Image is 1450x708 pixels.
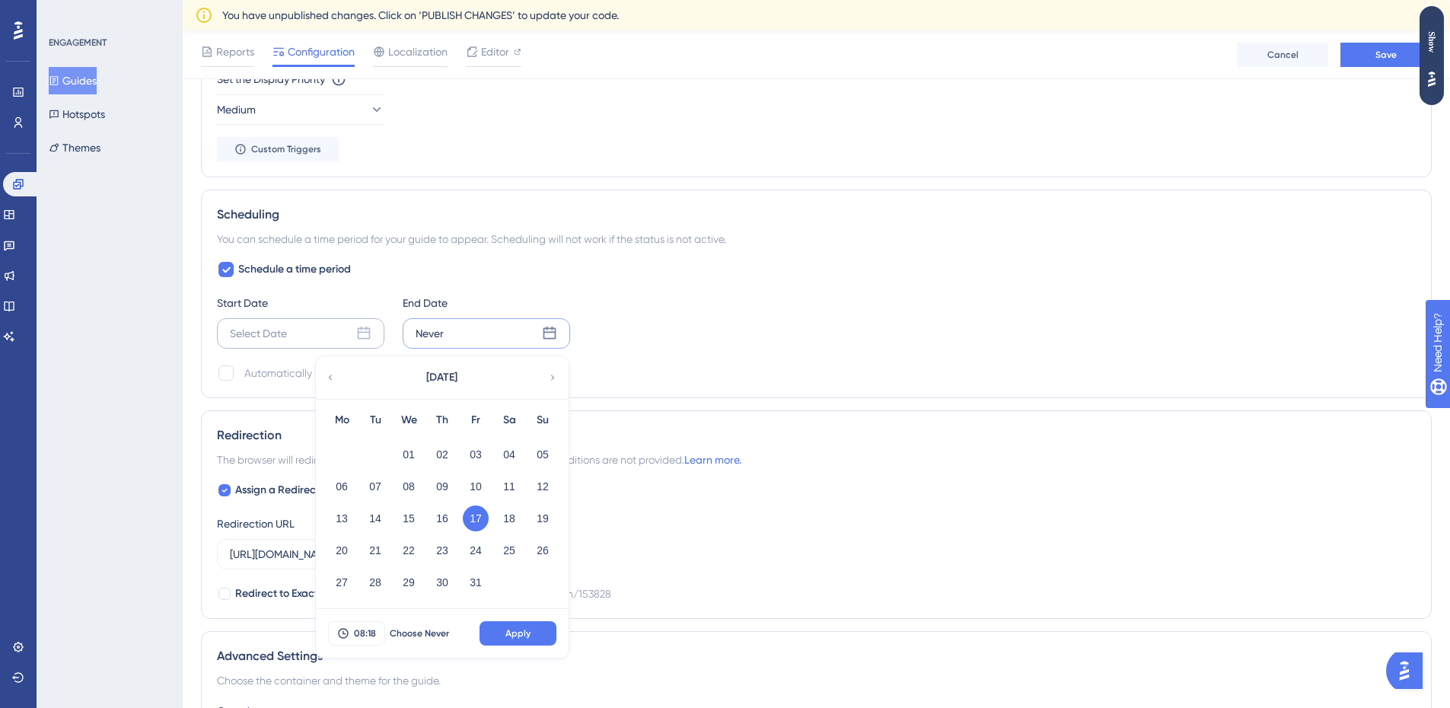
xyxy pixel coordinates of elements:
div: Choose the container and theme for the guide. [217,671,1416,690]
div: Mo [325,411,359,429]
button: Medium [217,94,384,125]
div: Redirection [217,426,1416,445]
button: Themes [49,134,100,161]
span: Apply [505,627,531,639]
button: 22 [396,537,422,563]
div: End Date [403,294,570,312]
div: You can schedule a time period for your guide to appear. Scheduling will not work if the status i... [217,230,1416,248]
div: ENGAGEMENT [49,37,107,49]
button: Cancel [1237,43,1328,67]
span: Allow users to interact with your page elements while the guides are active. [18,8,193,32]
div: Start Date [217,294,384,312]
div: Th [425,411,459,429]
span: Choose Never [390,627,449,639]
span: Reports [216,43,254,61]
button: 24 [463,537,489,563]
button: 19 [530,505,556,531]
button: 10 [463,474,489,499]
button: 12 [530,474,556,499]
div: Select Date [230,324,287,343]
button: Apply [480,621,556,646]
button: Choose Never [385,621,454,646]
button: 31 [463,569,489,595]
span: Custom Triggers [251,143,321,155]
a: Learn more. [684,454,741,466]
span: Cancel [1267,49,1299,61]
div: 153828 [65,113,93,125]
button: Save [1340,43,1432,67]
button: 04 [496,442,522,467]
button: 13 [329,505,355,531]
div: Automatically set as “Inactive” when the scheduled period is over. [244,364,558,382]
div: Su [526,411,559,429]
button: 08 [396,474,422,499]
button: 23 [429,537,455,563]
span: Localization [388,43,448,61]
div: Redirection URL [217,515,295,533]
span: Medium [217,100,256,119]
button: 20 [329,537,355,563]
span: Redirect to Exact URL [235,585,339,603]
button: 03 [463,442,489,467]
span: Back [30,11,49,23]
span: Step [190,70,207,82]
button: Settings [204,107,256,131]
button: 05 [530,442,556,467]
span: Need Help? [36,4,95,22]
button: 28 [362,569,388,595]
button: 02 [429,442,455,467]
button: 26 [530,537,556,563]
button: 14 [362,505,388,531]
button: 08:18 [328,621,385,646]
span: Editor [481,43,509,61]
button: 06 [329,474,355,499]
iframe: UserGuiding AI Assistant Launcher [1386,648,1432,694]
button: 30 [429,569,455,595]
button: 09 [429,474,455,499]
span: Settings [223,113,254,125]
button: 18 [496,505,522,531]
button: [DATE] [365,362,518,393]
button: Step [155,64,225,88]
button: 27 [329,569,355,595]
div: Sa [492,411,526,429]
span: Schedule a time period [238,260,351,279]
button: Hotspots [49,100,105,128]
span: The browser will redirect to the “Redirection URL” when the Targeting Conditions are not provided. [217,451,741,469]
div: Guide ID: [15,110,56,128]
button: 01 [396,442,422,467]
div: Never [416,324,444,343]
button: Guides [49,67,97,94]
button: 17 [463,505,489,531]
button: 16 [429,505,455,531]
button: 29 [396,569,422,595]
input: https://www.example.com/ [230,546,475,563]
button: 15 [396,505,422,531]
div: Scheduling [217,206,1416,224]
span: You have unpublished changes. Click on ‘PUBLISH CHANGES’ to update your code. [222,6,619,24]
span: 08:18 [354,627,376,639]
span: Assign a Redirection URL [235,481,355,499]
span: [DATE] [426,368,457,387]
div: Advanced Settings [217,647,1416,665]
button: Custom Triggers [217,137,339,161]
button: 11 [496,474,522,499]
span: Convite - Demonstração Ao Vivo do IA Criador [15,65,142,87]
span: Save [1375,49,1397,61]
div: Set the Display Priority [217,70,325,88]
button: Back [6,5,56,29]
span: 1. ✨Novidade: IA Criador de DocumentosAgora você pode criar ofícios e atos oficiais em segundos c... [50,158,250,170]
button: 21 [362,537,388,563]
span: Configuration [288,43,355,61]
button: 25 [496,537,522,563]
button: 07 [362,474,388,499]
div: Tu [359,411,392,429]
div: We [392,411,425,429]
div: Fr [459,411,492,429]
